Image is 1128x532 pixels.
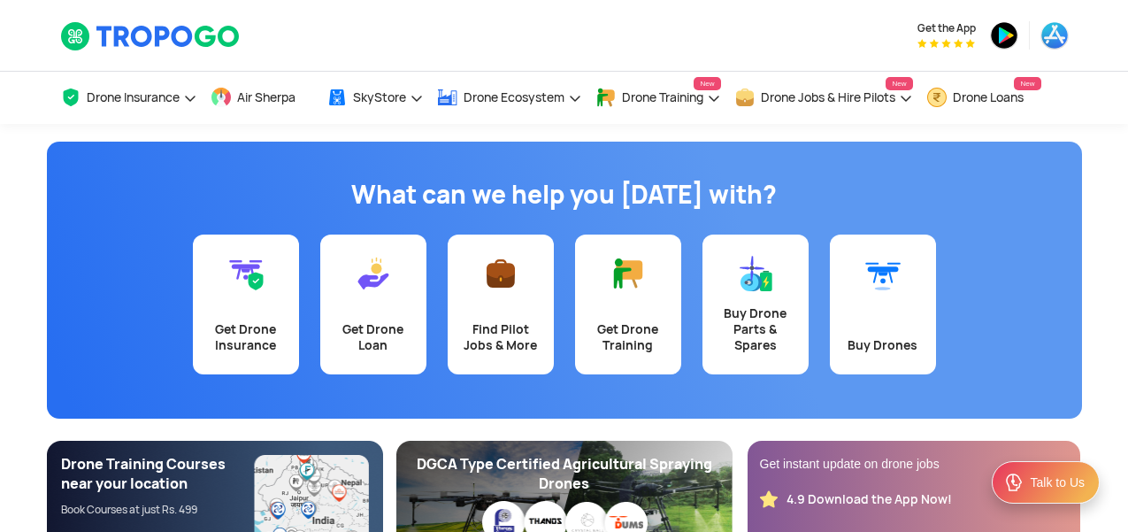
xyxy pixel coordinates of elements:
img: playstore [990,21,1018,50]
img: Get Drone Insurance [228,256,264,291]
a: Get Drone Insurance [193,235,299,374]
a: Drone Ecosystem [437,72,582,124]
div: Get Drone Insurance [203,321,288,353]
a: SkyStore [326,72,424,124]
span: SkyStore [353,90,406,104]
img: TropoGo Logo [60,21,242,51]
a: Drone LoansNew [926,72,1041,124]
a: Find Pilot Jobs & More [448,235,554,374]
img: Get Drone Training [610,256,646,291]
span: Drone Training [622,90,703,104]
a: Drone Jobs & Hire PilotsNew [734,72,913,124]
img: Find Pilot Jobs & More [483,256,518,291]
a: Air Sherpa [211,72,313,124]
div: Get Drone Training [586,321,671,353]
a: Drone Insurance [60,72,197,124]
a: Drone TrainingNew [595,72,721,124]
div: Buy Drone Parts & Spares [713,305,798,353]
img: ic_Support.svg [1003,472,1024,493]
div: Book Courses at just Rs. 499 [61,503,255,517]
a: Get Drone Loan [320,235,426,374]
div: Find Pilot Jobs & More [458,321,543,353]
span: Drone Loans [953,90,1024,104]
img: Buy Drones [865,256,901,291]
span: New [694,77,720,90]
span: New [1014,77,1040,90]
div: Drone Training Courses near your location [61,455,255,494]
span: Drone Jobs & Hire Pilots [761,90,895,104]
span: Air Sherpa [237,90,295,104]
div: Get Drone Loan [331,321,416,353]
a: Buy Drone Parts & Spares [702,235,809,374]
span: Get the App [917,21,976,35]
img: Get Drone Loan [356,256,391,291]
div: DGCA Type Certified Agricultural Spraying Drones [411,455,718,494]
a: Buy Drones [830,235,936,374]
div: 4.9 Download the App Now! [787,491,952,508]
h1: What can we help you [DATE] with? [60,177,1069,212]
span: Drone Insurance [87,90,180,104]
div: Get instant update on drone jobs [760,455,1068,473]
span: Drone Ecosystem [464,90,564,104]
span: New [886,77,912,90]
div: Buy Drones [840,337,925,353]
img: App Raking [917,39,975,48]
img: star_rating [760,490,778,508]
img: Buy Drone Parts & Spares [738,256,773,291]
img: appstore [1040,21,1069,50]
div: Talk to Us [1031,474,1085,491]
a: Get Drone Training [575,235,681,374]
